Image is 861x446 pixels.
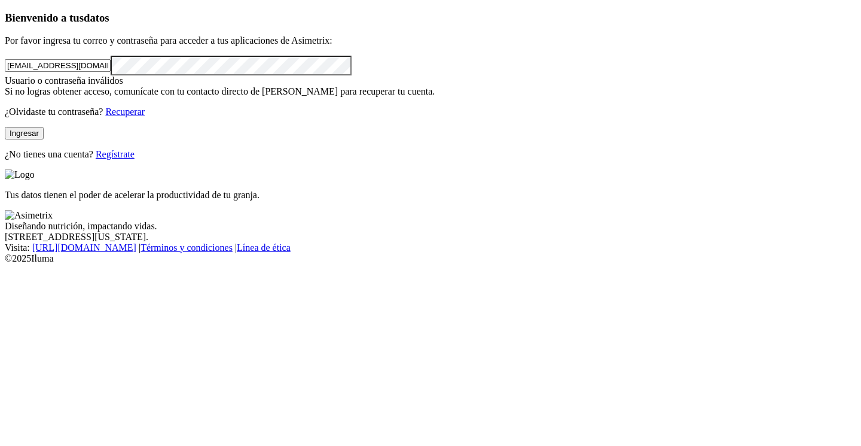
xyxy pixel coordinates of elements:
[5,107,856,117] p: ¿Olvidaste tu contraseña?
[5,190,856,201] p: Tus datos tienen el poder de acelerar la productividad de tu granja.
[5,221,856,232] div: Diseñando nutrición, impactando vidas.
[5,242,856,253] div: Visita : | |
[5,253,856,264] div: © 2025 Iluma
[5,210,53,221] img: Asimetrix
[5,169,35,180] img: Logo
[5,232,856,242] div: [STREET_ADDRESS][US_STATE].
[141,242,233,253] a: Términos y condiciones
[105,107,145,117] a: Recuperar
[96,149,135,159] a: Regístrate
[237,242,291,253] a: Línea de ética
[5,127,44,139] button: Ingresar
[5,59,111,72] input: Tu correo
[84,11,109,24] span: datos
[5,149,856,160] p: ¿No tienes una cuenta?
[5,11,856,25] h3: Bienvenido a tus
[32,242,136,253] a: [URL][DOMAIN_NAME]
[5,35,856,46] p: Por favor ingresa tu correo y contraseña para acceder a tus aplicaciones de Asimetrix:
[5,75,856,97] div: Usuario o contraseña inválidos Si no logras obtener acceso, comunícate con tu contacto directo de...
